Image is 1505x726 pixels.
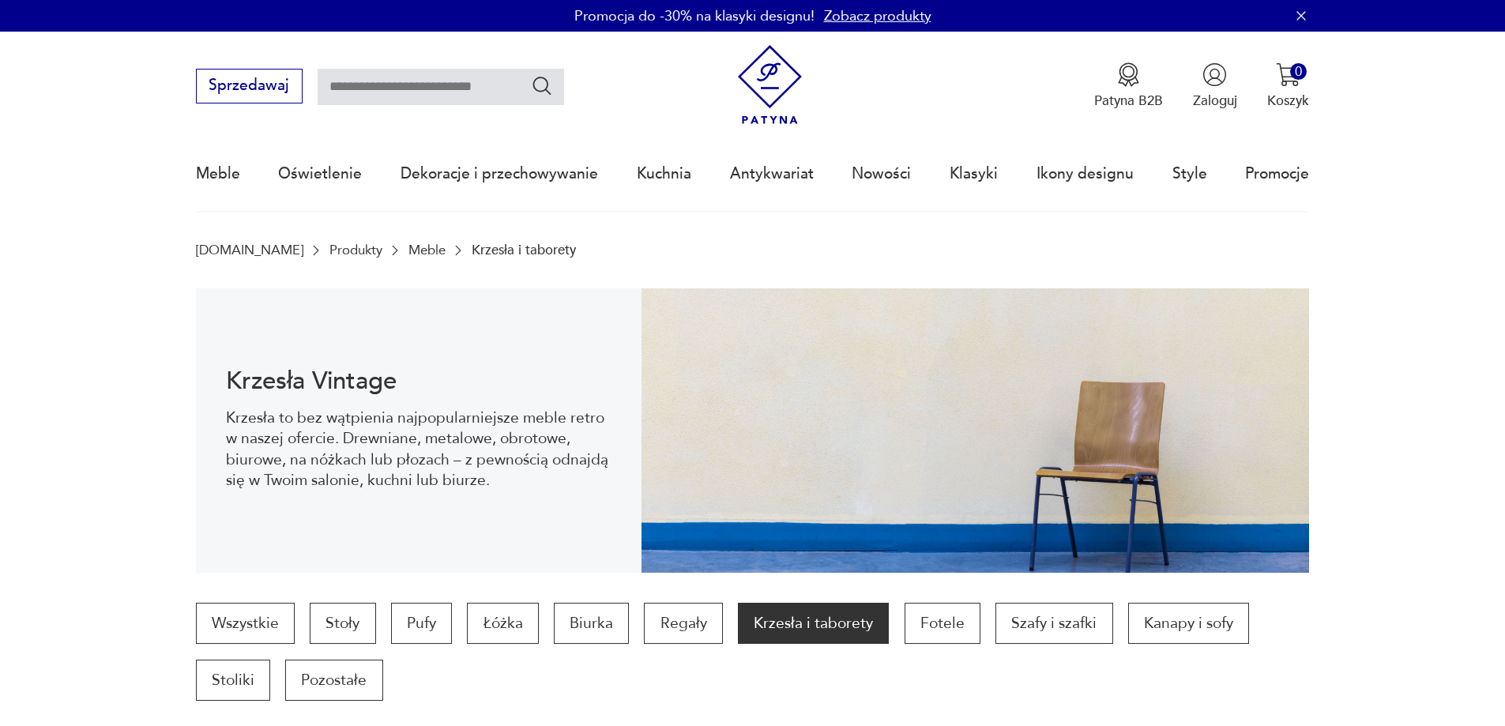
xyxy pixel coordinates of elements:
a: Ikony designu [1037,137,1134,210]
a: Promocje [1245,137,1309,210]
p: Patyna B2B [1094,92,1163,110]
div: 0 [1290,63,1307,80]
img: bc88ca9a7f9d98aff7d4658ec262dcea.jpg [642,288,1310,573]
a: Stoły [310,603,375,644]
button: Patyna B2B [1094,62,1163,110]
a: Meble [196,137,240,210]
a: Klasyki [950,137,998,210]
p: Zaloguj [1193,92,1237,110]
button: Sprzedawaj [196,69,303,103]
button: Zaloguj [1193,62,1237,110]
a: Dekoracje i przechowywanie [401,137,598,210]
p: Promocja do -30% na klasyki designu! [574,6,815,26]
p: Koszyk [1267,92,1309,110]
a: Nowości [852,137,911,210]
a: Łóżka [467,603,538,644]
a: Pufy [391,603,452,644]
button: Szukaj [531,74,554,97]
button: 0Koszyk [1267,62,1309,110]
a: Style [1172,137,1207,210]
img: Ikonka użytkownika [1202,62,1227,87]
a: Oświetlenie [278,137,362,210]
a: Antykwariat [730,137,814,210]
a: Ikona medaluPatyna B2B [1094,62,1163,110]
img: Patyna - sklep z meblami i dekoracjami vintage [730,45,810,125]
a: Stoliki [196,660,270,701]
p: Krzesła to bez wątpienia najpopularniejsze meble retro w naszej ofercie. Drewniane, metalowe, obr... [226,408,611,491]
a: Regały [644,603,722,644]
a: Produkty [329,243,382,258]
a: Kanapy i sofy [1128,603,1249,644]
a: Szafy i szafki [995,603,1112,644]
a: Biurka [554,603,629,644]
img: Ikona koszyka [1276,62,1300,87]
p: Krzesła i taborety [472,243,576,258]
a: Pozostałe [285,660,382,701]
a: Fotele [905,603,980,644]
a: Wszystkie [196,603,295,644]
a: Zobacz produkty [824,6,931,26]
a: Krzesła i taborety [738,603,889,644]
a: Meble [408,243,446,258]
a: Kuchnia [637,137,691,210]
a: Sprzedawaj [196,81,303,93]
a: [DOMAIN_NAME] [196,243,303,258]
h1: Krzesła Vintage [226,370,611,393]
img: Ikona medalu [1116,62,1141,87]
